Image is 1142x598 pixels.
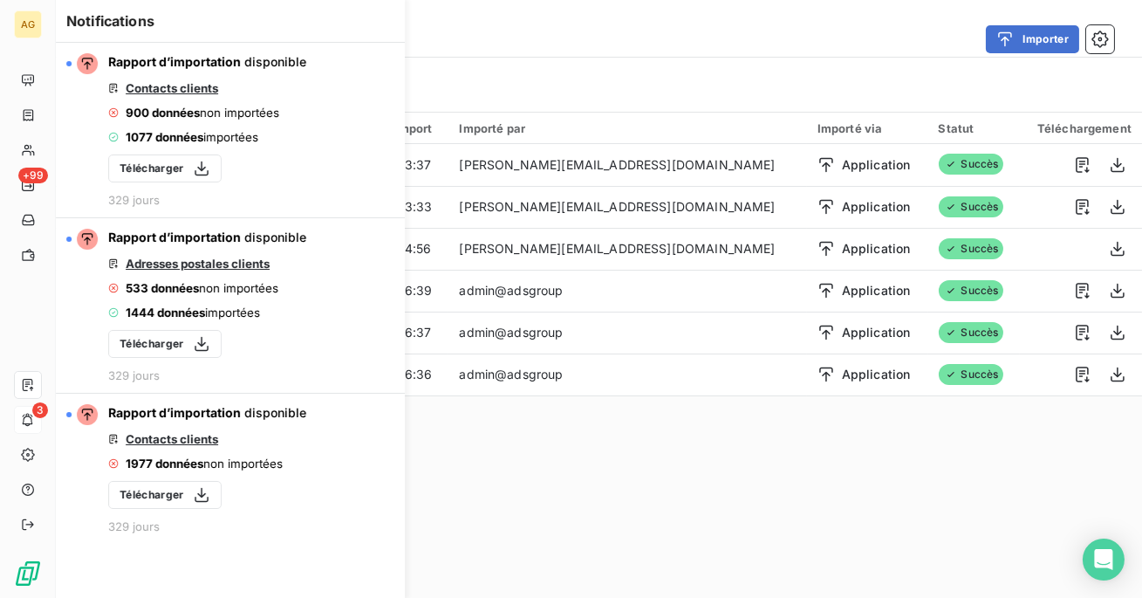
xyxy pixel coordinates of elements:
[126,306,205,320] span: 1444 données
[817,121,918,135] div: Importé via
[56,43,405,218] button: Rapport d’importation disponibleContacts clients900 donnéesnon importées1077 donnéesimportéesTélé...
[203,457,283,471] span: non importées
[18,168,48,183] span: +99
[108,481,222,509] button: Télécharger
[66,10,394,31] h6: Notifications
[126,457,203,471] span: 1977 données
[1083,539,1125,581] div: Open Intercom Messenger
[108,519,160,533] span: 329 jours
[126,432,218,446] span: Contacts clients
[842,198,911,216] span: Application
[842,366,911,383] span: Application
[244,54,306,69] span: disponible
[126,81,218,95] span: Contacts clients
[14,171,41,199] a: +99
[108,54,241,69] span: Rapport d’importation
[126,257,270,271] span: Adresses postales clients
[448,228,806,270] td: [PERSON_NAME][EMAIL_ADDRESS][DOMAIN_NAME]
[842,282,911,299] span: Application
[244,230,306,244] span: disponible
[939,280,1004,301] span: Succès
[448,144,806,186] td: [PERSON_NAME][EMAIL_ADDRESS][DOMAIN_NAME]
[448,186,806,228] td: [PERSON_NAME][EMAIL_ADDRESS][DOMAIN_NAME]
[200,106,279,120] span: non importées
[32,402,48,418] span: 3
[842,324,911,341] span: Application
[448,354,806,395] td: admin@adsgroup
[108,230,241,244] span: Rapport d’importation
[205,306,260,320] span: importées
[108,330,222,358] button: Télécharger
[203,130,258,144] span: importées
[56,394,405,544] button: Rapport d’importation disponibleContacts clients1977 donnéesnon importéesTélécharger329 jours
[14,10,42,38] div: AG
[939,238,1004,259] span: Succès
[939,196,1004,217] span: Succès
[448,270,806,312] td: admin@adsgroup
[939,364,1004,385] span: Succès
[939,154,1004,175] span: Succès
[842,240,911,258] span: Application
[126,281,199,295] span: 533 données
[126,106,200,120] span: 900 données
[244,405,306,420] span: disponible
[14,560,42,588] img: Logo LeanPay
[459,121,796,135] div: Importé par
[108,405,241,420] span: Rapport d’importation
[126,130,203,144] span: 1077 données
[939,121,1009,135] div: Statut
[939,322,1004,343] span: Succès
[108,368,160,382] span: 329 jours
[1030,121,1132,135] div: Téléchargement
[108,193,160,207] span: 329 jours
[56,218,405,394] button: Rapport d’importation disponibleAdresses postales clients533 donnéesnon importées1444 donnéesimpo...
[986,25,1079,53] button: Importer
[842,156,911,174] span: Application
[448,312,806,354] td: admin@adsgroup
[199,281,278,295] span: non importées
[108,155,222,182] button: Télécharger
